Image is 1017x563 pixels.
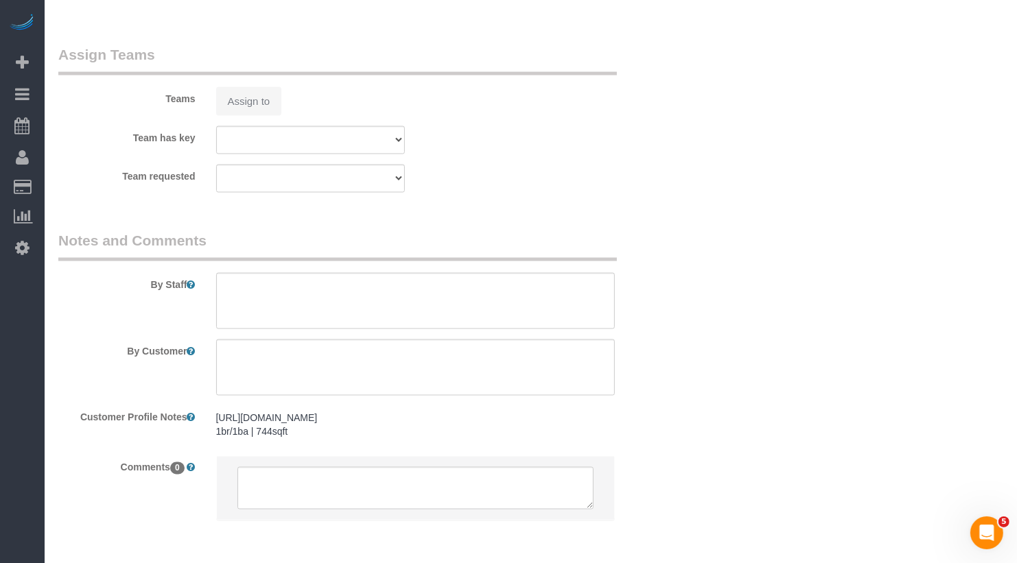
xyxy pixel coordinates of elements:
img: Automaid Logo [8,14,36,33]
label: Teams [48,87,206,106]
span: 5 [998,516,1009,527]
legend: Notes and Comments [58,230,617,261]
label: Comments [48,456,206,475]
legend: Assign Teams [58,45,617,75]
label: Customer Profile Notes [48,406,206,424]
span: 0 [170,462,185,475]
label: Team requested [48,165,206,183]
label: By Staff [48,273,206,291]
label: Team has key [48,126,206,145]
pre: [URL][DOMAIN_NAME] 1br/1ba | 744sqft [216,411,616,439]
iframe: Intercom live chat [970,516,1003,549]
label: By Customer [48,339,206,358]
